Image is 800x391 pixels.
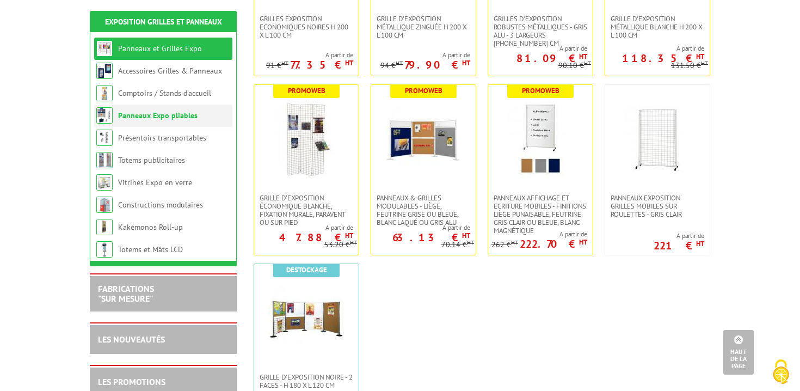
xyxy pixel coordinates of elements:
[488,44,587,53] span: A partir de
[254,223,353,232] span: A partir de
[611,15,704,39] span: Grille d'exposition métallique blanche H 200 x L 100 cm
[266,51,353,59] span: A partir de
[279,234,353,241] p: 47.88 €
[605,15,710,39] a: Grille d'exposition métallique blanche H 200 x L 100 cm
[260,373,353,389] span: Grille d'exposition noire - 2 faces - H 180 x L 120 cm
[654,231,704,240] span: A partir de
[396,59,403,67] sup: HT
[511,239,518,246] sup: HT
[286,265,327,274] b: Destockage
[350,239,357,246] sup: HT
[345,58,353,68] sup: HT
[611,194,704,218] span: Panneaux Exposition Grilles mobiles sur roulettes - gris clair
[118,44,202,53] a: Panneaux et Grilles Expo
[558,62,591,70] p: 90.10 €
[118,133,206,143] a: Présentoirs transportables
[467,239,474,246] sup: HT
[96,174,113,191] img: Vitrines Expo en verre
[377,15,470,39] span: Grille d'exposition métallique Zinguée H 200 x L 100 cm
[696,239,704,248] sup: HT
[605,44,704,53] span: A partir de
[371,223,470,232] span: A partir de
[392,234,470,241] p: 63.13 €
[345,231,353,240] sup: HT
[98,283,154,304] a: FABRICATIONS"Sur Mesure"
[324,241,357,249] p: 53.20 €
[118,88,211,98] a: Comptoirs / Stands d'accueil
[441,241,474,249] p: 70.14 €
[579,52,587,61] sup: HT
[254,194,359,227] a: Grille d'exposition économique blanche, fixation murale, paravent ou sur pied
[118,245,183,254] a: Totems et Mâts LCD
[96,152,113,168] img: Totems publicitaires
[701,59,708,67] sup: HT
[98,376,165,387] a: LES PROMOTIONS
[96,197,113,213] img: Constructions modulaires
[494,194,587,235] span: Panneaux Affichage et Ecriture Mobiles - finitions liège punaisable, feutrine gris clair ou bleue...
[380,51,470,59] span: A partir de
[98,334,165,345] a: LES NOUVEAUTÉS
[268,280,344,357] img: Grille d'exposition noire - 2 faces - H 180 x L 120 cm
[96,130,113,146] img: Présentoirs transportables
[254,373,359,389] a: Grille d'exposition noire - 2 faces - H 180 x L 120 cm
[118,178,192,187] a: Vitrines Expo en verre
[118,111,198,120] a: Panneaux Expo pliables
[405,86,442,95] b: Promoweb
[371,15,476,39] a: Grille d'exposition métallique Zinguée H 200 x L 100 cm
[96,40,113,57] img: Panneaux et Grilles Expo
[502,101,579,178] img: Panneaux Affichage et Ecriture Mobiles - finitions liège punaisable, feutrine gris clair ou bleue...
[488,194,593,235] a: Panneaux Affichage et Ecriture Mobiles - finitions liège punaisable, feutrine gris clair ou bleue...
[260,194,353,227] span: Grille d'exposition économique blanche, fixation murale, paravent ou sur pied
[494,15,587,47] span: Grilles d'exposition robustes métalliques - gris alu - 3 largeurs [PHONE_NUMBER] cm
[96,241,113,258] img: Totems et Mâts LCD
[288,86,325,95] b: Promoweb
[268,101,344,178] img: Grille d'exposition économique blanche, fixation murale, paravent ou sur pied
[762,354,800,391] button: Cookies (fenêtre modale)
[377,194,470,227] span: Panneaux & Grilles modulables - liège, feutrine grise ou bleue, blanc laqué ou gris alu
[622,55,704,62] p: 118.35 €
[290,62,353,68] p: 77.35 €
[671,62,708,70] p: 131.50 €
[605,194,710,218] a: Panneaux Exposition Grilles mobiles sur roulettes - gris clair
[462,231,470,240] sup: HT
[522,86,559,95] b: Promoweb
[654,242,704,249] p: 221 €
[723,330,754,375] a: Haut de la page
[584,59,591,67] sup: HT
[260,15,353,39] span: Grilles Exposition Economiques Noires H 200 x L 100 cm
[371,194,476,227] a: Panneaux & Grilles modulables - liège, feutrine grise ou bleue, blanc laqué ou gris alu
[118,200,203,210] a: Constructions modulaires
[619,101,696,178] img: Panneaux Exposition Grilles mobiles sur roulettes - gris clair
[404,62,470,68] p: 79.90 €
[491,230,587,239] span: A partir de
[488,15,593,47] a: Grilles d'exposition robustes métalliques - gris alu - 3 largeurs [PHONE_NUMBER] cm
[696,52,704,61] sup: HT
[96,219,113,235] img: Kakémonos Roll-up
[462,58,470,68] sup: HT
[105,17,222,27] a: Exposition Grilles et Panneaux
[491,241,518,249] p: 262 €
[385,101,461,178] img: Panneaux & Grilles modulables - liège, feutrine grise ou bleue, blanc laqué ou gris alu
[118,155,185,165] a: Totems publicitaires
[281,59,288,67] sup: HT
[266,62,288,70] p: 91 €
[254,15,359,39] a: Grilles Exposition Economiques Noires H 200 x L 100 cm
[96,107,113,124] img: Panneaux Expo pliables
[118,66,222,76] a: Accessoires Grilles & Panneaux
[516,55,587,62] p: 81.09 €
[579,237,587,247] sup: HT
[96,63,113,79] img: Accessoires Grilles & Panneaux
[380,62,403,70] p: 94 €
[767,358,795,386] img: Cookies (fenêtre modale)
[118,222,183,232] a: Kakémonos Roll-up
[96,85,113,101] img: Comptoirs / Stands d'accueil
[520,241,587,247] p: 222.70 €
